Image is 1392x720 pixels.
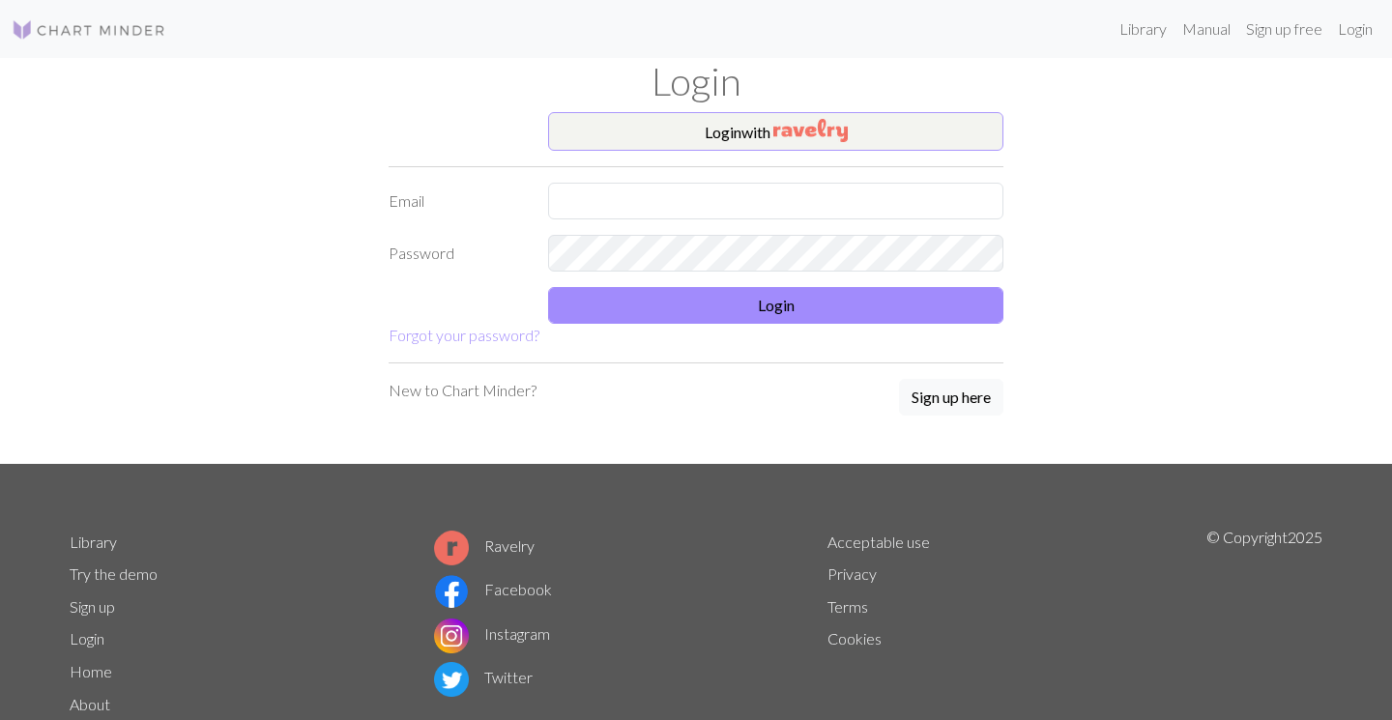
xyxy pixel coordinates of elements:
[434,531,469,565] img: Ravelry logo
[434,619,469,653] img: Instagram logo
[434,580,552,598] a: Facebook
[434,662,469,697] img: Twitter logo
[773,119,848,142] img: Ravelry
[1174,10,1238,48] a: Manual
[827,533,930,551] a: Acceptable use
[1330,10,1380,48] a: Login
[827,629,882,648] a: Cookies
[548,112,1003,151] button: Loginwith
[58,58,1334,104] h1: Login
[12,18,166,42] img: Logo
[70,695,110,713] a: About
[434,624,550,643] a: Instagram
[827,564,877,583] a: Privacy
[70,629,104,648] a: Login
[1112,10,1174,48] a: Library
[70,662,112,680] a: Home
[827,597,868,616] a: Terms
[377,183,536,219] label: Email
[434,536,535,555] a: Ravelry
[899,379,1003,416] button: Sign up here
[434,668,533,686] a: Twitter
[899,379,1003,418] a: Sign up here
[70,564,158,583] a: Try the demo
[548,287,1003,324] button: Login
[389,326,539,344] a: Forgot your password?
[377,235,536,272] label: Password
[1238,10,1330,48] a: Sign up free
[70,533,117,551] a: Library
[434,574,469,609] img: Facebook logo
[70,597,115,616] a: Sign up
[389,379,536,402] p: New to Chart Minder?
